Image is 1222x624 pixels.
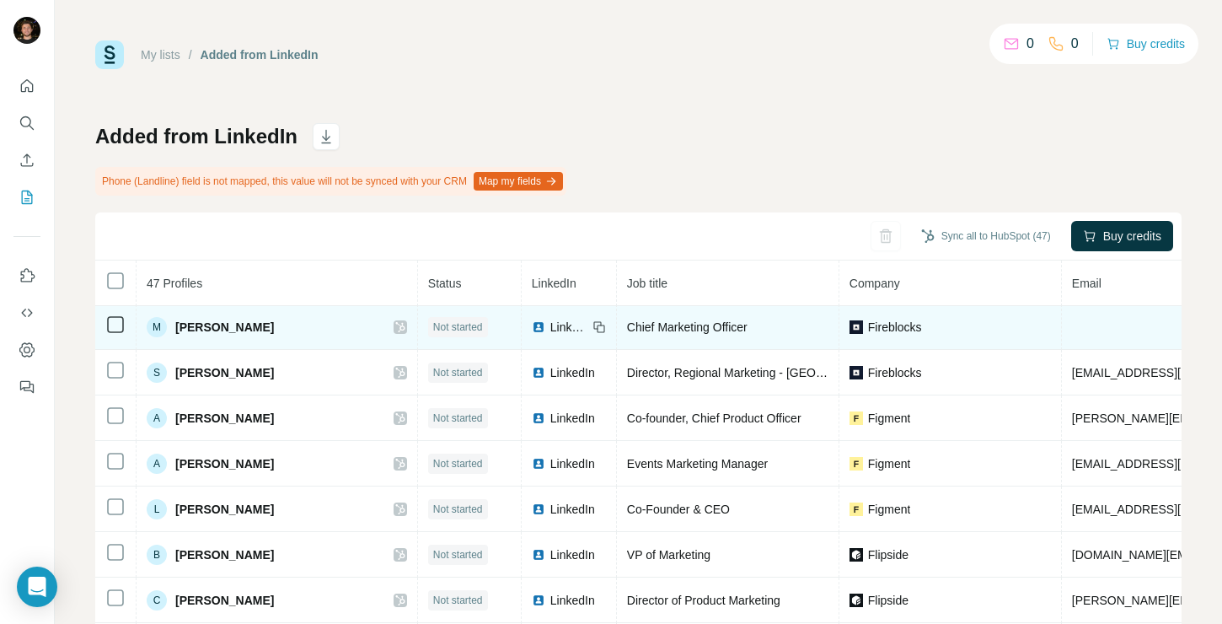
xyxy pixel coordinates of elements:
[868,455,911,472] span: Figment
[1103,228,1161,245] span: Buy credits
[909,223,1063,249] button: Sync all to HubSpot (47)
[850,277,900,290] span: Company
[189,46,192,63] li: /
[433,411,483,426] span: Not started
[550,410,595,427] span: LinkedIn
[17,567,57,607] div: Open Intercom Messenger
[627,320,748,334] span: Chief Marketing Officer
[141,48,180,62] a: My lists
[850,320,863,334] img: company-logo
[532,457,545,471] img: LinkedIn logo
[1107,32,1185,56] button: Buy credits
[850,457,863,471] img: company-logo
[95,40,124,69] img: Surfe Logo
[1072,277,1101,290] span: Email
[1026,34,1034,54] p: 0
[13,108,40,138] button: Search
[550,455,595,472] span: LinkedIn
[13,261,40,291] button: Use Surfe on LinkedIn
[550,501,595,518] span: LinkedIn
[13,298,40,328] button: Use Surfe API
[175,546,274,563] span: [PERSON_NAME]
[868,410,911,427] span: Figment
[868,364,922,381] span: Fireblocks
[428,277,462,290] span: Status
[147,317,167,337] div: M
[627,457,768,471] span: Events Marketing Manager
[433,547,483,562] span: Not started
[433,593,483,608] span: Not started
[627,366,909,379] span: Director, Regional Marketing - [GEOGRAPHIC_DATA]
[868,319,922,336] span: Fireblocks
[13,17,40,44] img: Avatar
[850,548,863,562] img: company-logo
[532,277,576,290] span: LinkedIn
[175,592,274,609] span: [PERSON_NAME]
[147,545,167,565] div: B
[433,365,483,380] span: Not started
[627,548,710,562] span: VP of Marketing
[627,412,801,425] span: Co-founder, Chief Product Officer
[13,372,40,402] button: Feedback
[13,182,40,212] button: My lists
[175,455,274,472] span: [PERSON_NAME]
[201,46,319,63] div: Added from LinkedIn
[13,71,40,101] button: Quick start
[550,364,595,381] span: LinkedIn
[532,412,545,425] img: LinkedIn logo
[1071,34,1079,54] p: 0
[850,366,863,379] img: company-logo
[175,364,274,381] span: [PERSON_NAME]
[850,412,863,425] img: company-logo
[474,172,563,191] button: Map my fields
[95,167,566,196] div: Phone (Landline) field is not mapped, this value will not be synced with your CRM
[1071,221,1173,251] button: Buy credits
[175,319,274,336] span: [PERSON_NAME]
[532,503,545,516] img: LinkedIn logo
[550,546,595,563] span: LinkedIn
[627,594,780,607] span: Director of Product Marketing
[850,503,863,516] img: company-logo
[147,277,202,290] span: 47 Profiles
[532,320,545,334] img: LinkedIn logo
[147,408,167,428] div: A
[532,594,545,607] img: LinkedIn logo
[175,410,274,427] span: [PERSON_NAME]
[550,319,587,336] span: LinkedIn
[850,594,863,607] img: company-logo
[868,501,911,518] span: Figment
[627,277,667,290] span: Job title
[13,335,40,365] button: Dashboard
[433,456,483,471] span: Not started
[532,366,545,379] img: LinkedIn logo
[95,123,297,150] h1: Added from LinkedIn
[13,145,40,175] button: Enrich CSV
[868,592,908,609] span: Flipside
[433,320,483,335] span: Not started
[433,502,483,517] span: Not started
[147,454,167,474] div: A
[175,501,274,518] span: [PERSON_NAME]
[147,590,167,611] div: C
[532,548,545,562] img: LinkedIn logo
[550,592,595,609] span: LinkedIn
[147,363,167,383] div: S
[627,503,730,516] span: Co-Founder & CEO
[147,499,167,519] div: L
[868,546,908,563] span: Flipside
